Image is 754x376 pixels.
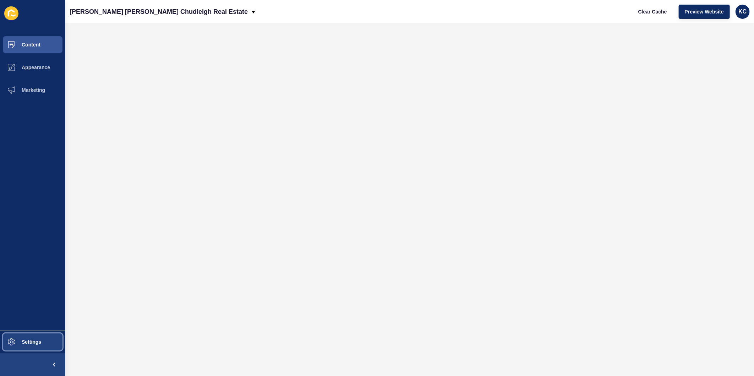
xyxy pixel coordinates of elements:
span: Clear Cache [638,8,667,15]
span: Preview Website [685,8,724,15]
button: Preview Website [679,5,730,19]
span: KC [738,8,747,15]
button: Clear Cache [632,5,673,19]
p: [PERSON_NAME] [PERSON_NAME] Chudleigh Real Estate [70,3,248,21]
